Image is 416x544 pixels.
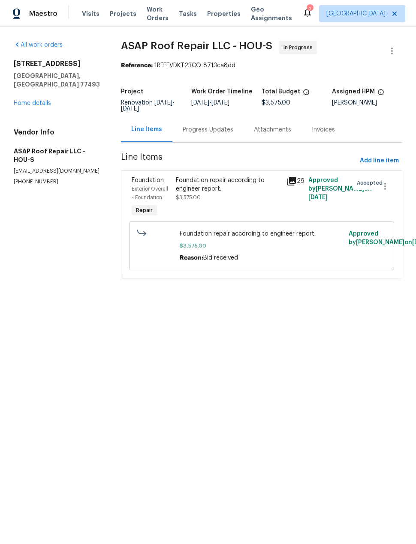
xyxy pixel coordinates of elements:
span: Accepted [357,179,386,187]
span: Bid received [203,255,238,261]
div: Invoices [312,126,335,134]
div: [PERSON_NAME] [332,100,402,106]
div: 29 [286,176,303,186]
h5: Assigned HPM [332,89,375,95]
span: The hpm assigned to this work order. [377,89,384,100]
div: Foundation repair according to engineer report. [176,176,281,193]
span: The total cost of line items that have been proposed by Opendoor. This sum includes line items th... [303,89,310,100]
div: Progress Updates [183,126,233,134]
div: 2 [307,5,313,14]
span: Projects [110,9,136,18]
span: Approved by [PERSON_NAME] on [308,177,372,200]
p: [EMAIL_ADDRESS][DOMAIN_NAME] [14,167,100,175]
b: Reference: [121,63,153,69]
span: [DATE] [191,100,209,106]
span: Maestro [29,9,57,18]
h4: Vendor Info [14,128,100,137]
span: Work Orders [147,5,169,22]
div: 1RFEFVDKT23CQ-8713ca8dd [121,61,402,70]
a: All work orders [14,42,63,48]
span: Renovation [121,100,175,112]
span: Foundation repair according to engineer report. [180,230,344,238]
h5: ASAP Roof Repair LLC - HOU-S [14,147,100,164]
span: [DATE] [121,106,139,112]
span: - [191,100,229,106]
span: [DATE] [211,100,229,106]
span: Foundation [132,177,164,183]
span: [DATE] [154,100,172,106]
span: $3,575.00 [180,242,344,250]
button: Add line item [356,153,402,169]
h5: Project [121,89,143,95]
span: Line Items [121,153,356,169]
h2: [STREET_ADDRESS] [14,60,100,68]
a: Home details [14,100,51,106]
span: $3,575.00 [176,195,201,200]
span: [GEOGRAPHIC_DATA] [326,9,386,18]
span: Tasks [179,11,197,17]
p: [PHONE_NUMBER] [14,178,100,185]
span: Properties [207,9,241,18]
h5: Total Budget [262,89,300,95]
h5: Work Order Timeline [191,89,253,95]
span: - [121,100,175,112]
span: ASAP Roof Repair LLC - HOU-S [121,41,272,51]
div: Line Items [131,125,162,134]
span: [DATE] [308,194,328,200]
span: Visits [82,9,99,18]
span: Reason: [180,255,203,261]
h5: [GEOGRAPHIC_DATA], [GEOGRAPHIC_DATA] 77493 [14,72,100,89]
span: Geo Assignments [251,5,292,22]
span: In Progress [283,43,316,52]
span: Repair [133,206,156,215]
span: $3,575.00 [262,100,290,106]
span: Exterior Overall - Foundation [132,186,168,200]
div: Attachments [254,126,291,134]
span: Add line item [360,155,399,166]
